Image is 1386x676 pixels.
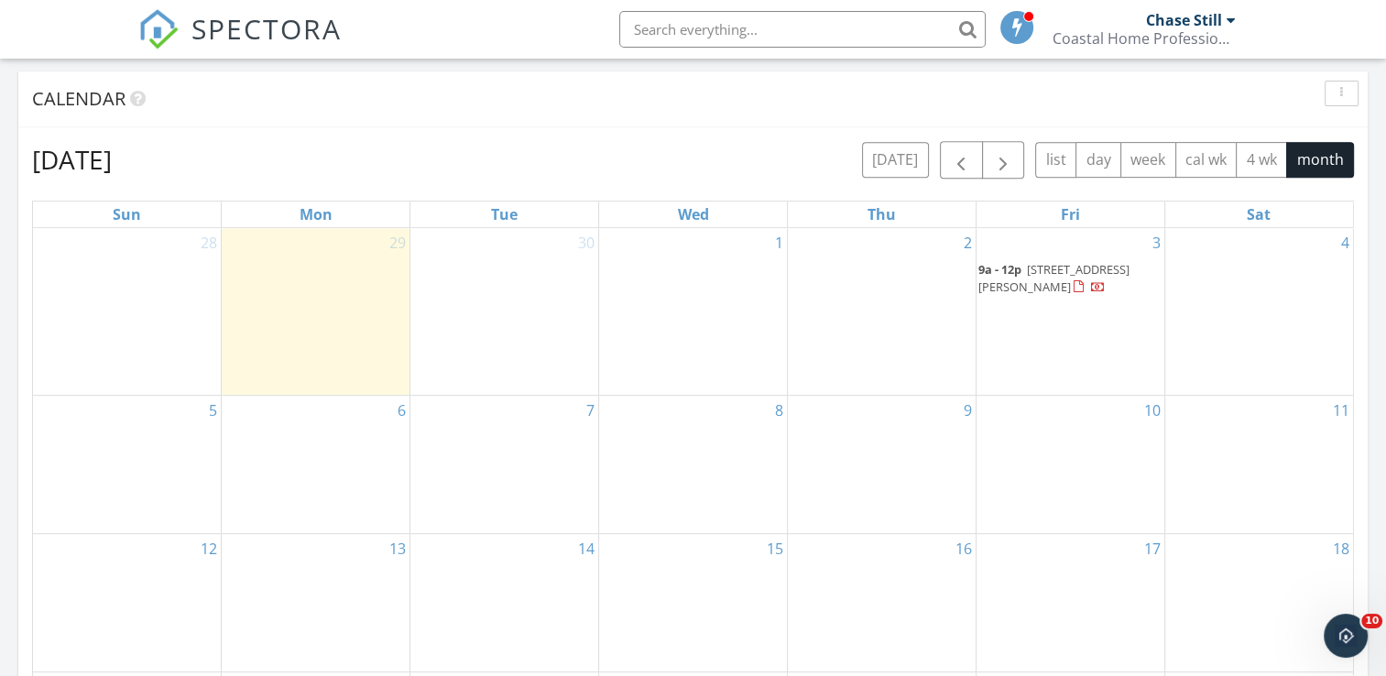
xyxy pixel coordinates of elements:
td: Go to September 29, 2025 [222,228,410,396]
a: Go to October 9, 2025 [960,396,976,425]
td: Go to October 7, 2025 [410,395,599,533]
span: 9a - 12p [978,261,1021,278]
a: Go to October 4, 2025 [1337,228,1353,257]
a: Go to September 30, 2025 [574,228,598,257]
input: Search everything... [619,11,986,48]
a: Go to October 2, 2025 [960,228,976,257]
td: Go to October 9, 2025 [787,395,976,533]
td: Go to October 3, 2025 [976,228,1164,396]
a: Go to September 29, 2025 [386,228,409,257]
a: 9a - 12p [STREET_ADDRESS][PERSON_NAME] [978,261,1130,295]
td: Go to October 14, 2025 [410,533,599,671]
a: Go to October 12, 2025 [197,534,221,563]
a: Go to October 15, 2025 [763,534,787,563]
button: month [1286,142,1354,178]
a: Go to October 6, 2025 [394,396,409,425]
button: cal wk [1175,142,1238,178]
a: Wednesday [673,202,712,227]
td: Go to October 10, 2025 [976,395,1164,533]
div: Coastal Home Professionals LLC [1053,29,1236,48]
td: Go to October 18, 2025 [1164,533,1353,671]
a: Monday [296,202,336,227]
a: SPECTORA [138,25,342,63]
td: Go to October 5, 2025 [33,395,222,533]
td: Go to October 2, 2025 [787,228,976,396]
td: Go to October 1, 2025 [599,228,788,396]
td: Go to October 16, 2025 [787,533,976,671]
a: Go to October 17, 2025 [1140,534,1164,563]
td: Go to October 15, 2025 [599,533,788,671]
img: The Best Home Inspection Software - Spectora [138,9,179,49]
button: Previous month [940,141,983,179]
a: Go to October 11, 2025 [1329,396,1353,425]
a: Go to October 7, 2025 [583,396,598,425]
a: Go to October 1, 2025 [771,228,787,257]
a: Sunday [109,202,145,227]
button: list [1035,142,1076,178]
a: Tuesday [487,202,521,227]
div: Chase Still [1146,11,1222,29]
a: Go to October 13, 2025 [386,534,409,563]
td: Go to September 30, 2025 [410,228,599,396]
a: Go to October 14, 2025 [574,534,598,563]
td: Go to October 6, 2025 [222,395,410,533]
button: day [1075,142,1121,178]
button: 4 wk [1236,142,1287,178]
span: [STREET_ADDRESS][PERSON_NAME] [978,261,1130,295]
button: [DATE] [862,142,929,178]
a: Go to October 8, 2025 [771,396,787,425]
a: 9a - 12p [STREET_ADDRESS][PERSON_NAME] [978,259,1162,299]
td: Go to October 13, 2025 [222,533,410,671]
a: Saturday [1243,202,1274,227]
td: Go to October 8, 2025 [599,395,788,533]
td: Go to October 4, 2025 [1164,228,1353,396]
td: Go to October 11, 2025 [1164,395,1353,533]
a: Go to October 16, 2025 [952,534,976,563]
a: Go to October 18, 2025 [1329,534,1353,563]
a: Go to October 3, 2025 [1149,228,1164,257]
td: Go to September 28, 2025 [33,228,222,396]
span: 10 [1361,614,1382,628]
a: Thursday [864,202,900,227]
td: Go to October 17, 2025 [976,533,1164,671]
span: Calendar [32,86,126,111]
iframe: Intercom live chat [1324,614,1368,658]
h2: [DATE] [32,141,112,178]
a: Go to October 10, 2025 [1140,396,1164,425]
button: week [1120,142,1176,178]
span: SPECTORA [191,9,342,48]
a: Go to September 28, 2025 [197,228,221,257]
a: Friday [1057,202,1084,227]
a: Go to October 5, 2025 [205,396,221,425]
button: Next month [982,141,1025,179]
td: Go to October 12, 2025 [33,533,222,671]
